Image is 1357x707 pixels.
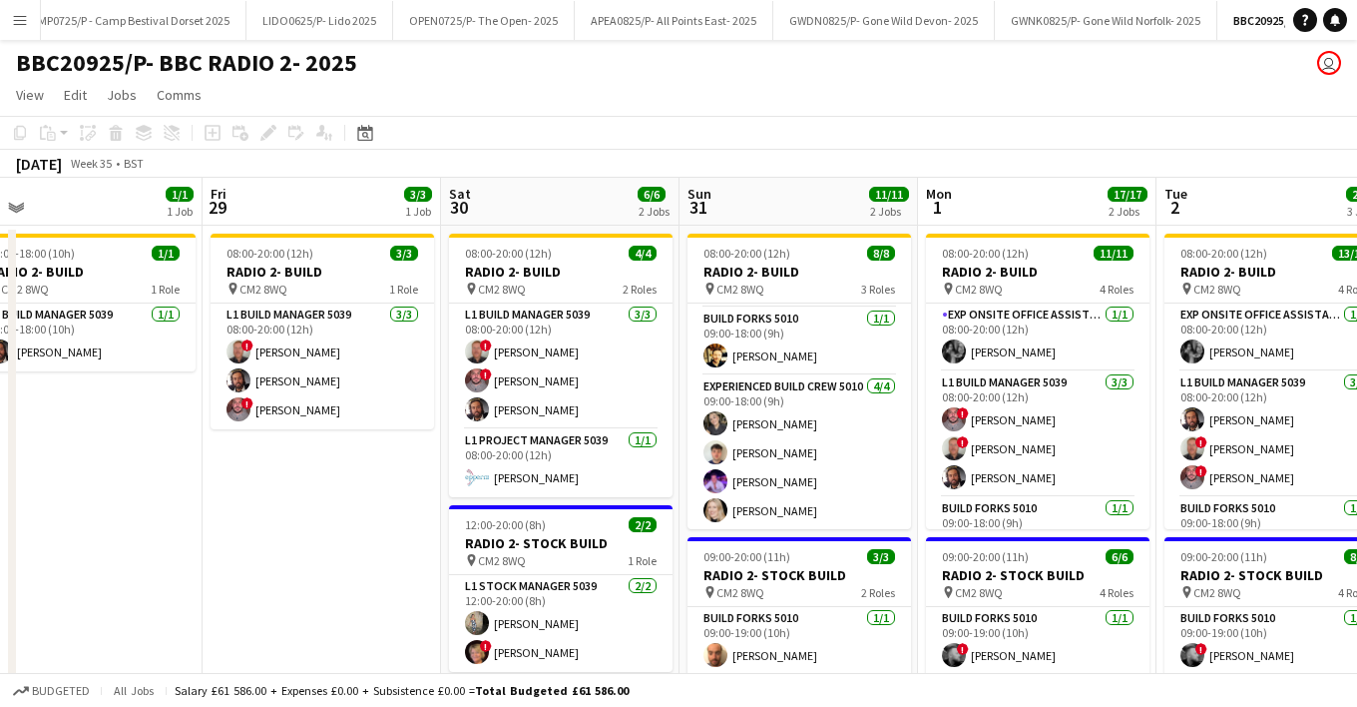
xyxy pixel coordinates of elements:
[867,549,895,564] span: 3/3
[684,196,711,219] span: 31
[167,204,193,219] div: 1 Job
[226,246,313,261] span: 08:00-20:00 (12h)
[926,185,952,203] span: Mon
[926,607,1149,675] app-card-role: Build Forks 50101/109:00-19:00 (10h)![PERSON_NAME]
[465,517,546,532] span: 12:00-20:00 (8h)
[1109,204,1146,219] div: 2 Jobs
[687,308,911,375] app-card-role: Build Forks 50101/109:00-18:00 (9h)[PERSON_NAME]
[16,154,62,174] div: [DATE]
[10,680,93,702] button: Budgeted
[1164,185,1187,203] span: Tue
[64,86,87,104] span: Edit
[1195,436,1207,448] span: !
[449,534,673,552] h3: RADIO 2- STOCK BUILD
[575,1,773,40] button: APEA0825/P- All Points East- 2025
[623,282,657,297] span: 2 Roles
[8,1,246,40] button: CAMP0725/P - Camp Bestival Dorset 2025
[480,640,492,652] span: !
[446,196,471,219] span: 30
[211,263,434,281] h3: RADIO 2- BUILD
[995,1,1217,40] button: GWNK0825/P- Gone Wild Norfolk- 2025
[861,585,895,600] span: 2 Roles
[926,497,1149,565] app-card-role: Build Forks 50101/109:00-18:00 (9h)
[867,246,895,261] span: 8/8
[157,86,202,104] span: Comms
[1,282,49,297] span: CM2 8WQ
[957,643,969,655] span: !
[393,1,575,40] button: OPEN0725/P- The Open- 2025
[449,304,673,429] app-card-role: L1 Build Manager 50393/308:00-20:00 (12h)![PERSON_NAME]![PERSON_NAME][PERSON_NAME]
[208,196,226,219] span: 29
[149,82,210,108] a: Comms
[8,82,52,108] a: View
[1317,51,1341,75] app-user-avatar: Grace Shorten
[926,263,1149,281] h3: RADIO 2- BUILD
[480,340,492,352] span: !
[1106,549,1133,564] span: 6/6
[211,234,434,429] app-job-card: 08:00-20:00 (12h)3/3RADIO 2- BUILD CM2 8WQ1 RoleL1 Build Manager 50393/308:00-20:00 (12h)![PERSON...
[478,282,526,297] span: CM2 8WQ
[1180,549,1267,564] span: 09:00-20:00 (11h)
[687,234,911,529] app-job-card: 08:00-20:00 (12h)8/8RADIO 2- BUILD CM2 8WQ3 Roles[PERSON_NAME][PERSON_NAME]![PERSON_NAME]Build Fo...
[110,683,158,698] span: All jobs
[449,575,673,672] app-card-role: L1 Stock Manager 50392/212:00-20:00 (8h)[PERSON_NAME]![PERSON_NAME]
[99,82,145,108] a: Jobs
[246,1,393,40] button: LIDO0625/P- Lido 2025
[175,683,629,698] div: Salary £61 586.00 + Expenses £0.00 + Subsistence £0.00 =
[955,282,1003,297] span: CM2 8WQ
[1180,246,1267,261] span: 08:00-20:00 (12h)
[703,549,790,564] span: 09:00-20:00 (11h)
[1193,282,1241,297] span: CM2 8WQ
[211,185,226,203] span: Fri
[405,204,431,219] div: 1 Job
[480,368,492,380] span: !
[703,246,790,261] span: 08:00-20:00 (12h)
[687,263,911,281] h3: RADIO 2- BUILD
[639,204,670,219] div: 2 Jobs
[475,683,629,698] span: Total Budgeted £61 586.00
[1193,585,1241,600] span: CM2 8WQ
[716,282,764,297] span: CM2 8WQ
[241,397,253,409] span: !
[629,517,657,532] span: 2/2
[465,246,552,261] span: 08:00-20:00 (12h)
[926,234,1149,529] app-job-card: 08:00-20:00 (12h)11/11RADIO 2- BUILD CM2 8WQ4 RolesExp Onsite Office Assistant 50121/108:00-20:00...
[66,156,116,171] span: Week 35
[926,566,1149,584] h3: RADIO 2- STOCK BUILD
[241,340,253,352] span: !
[957,407,969,419] span: !
[449,234,673,497] app-job-card: 08:00-20:00 (12h)4/4RADIO 2- BUILD CM2 8WQ2 RolesL1 Build Manager 50393/308:00-20:00 (12h)![PERSO...
[773,1,995,40] button: GWDN0825/P- Gone Wild Devon- 2025
[923,196,952,219] span: 1
[1100,585,1133,600] span: 4 Roles
[687,185,711,203] span: Sun
[389,282,418,297] span: 1 Role
[687,607,911,675] app-card-role: Build Forks 50101/109:00-19:00 (10h)[PERSON_NAME]
[957,436,969,448] span: !
[56,82,95,108] a: Edit
[166,187,194,202] span: 1/1
[16,86,44,104] span: View
[638,187,666,202] span: 6/6
[926,304,1149,371] app-card-role: Exp Onsite Office Assistant 50121/108:00-20:00 (12h)[PERSON_NAME]
[449,505,673,672] app-job-card: 12:00-20:00 (8h)2/2RADIO 2- STOCK BUILD CM2 8WQ1 RoleL1 Stock Manager 50392/212:00-20:00 (8h)[PER...
[16,48,357,78] h1: BBC20925/P- BBC RADIO 2- 2025
[1161,196,1187,219] span: 2
[687,375,911,530] app-card-role: Experienced Build Crew 50104/409:00-18:00 (9h)[PERSON_NAME][PERSON_NAME][PERSON_NAME][PERSON_NAME]
[870,204,908,219] div: 2 Jobs
[628,553,657,568] span: 1 Role
[449,429,673,497] app-card-role: L1 Project Manager 50391/108:00-20:00 (12h)[PERSON_NAME]
[124,156,144,171] div: BST
[239,282,287,297] span: CM2 8WQ
[390,246,418,261] span: 3/3
[955,585,1003,600] span: CM2 8WQ
[449,185,471,203] span: Sat
[687,566,911,584] h3: RADIO 2- STOCK BUILD
[926,371,1149,497] app-card-role: L1 Build Manager 50393/308:00-20:00 (12h)![PERSON_NAME]![PERSON_NAME][PERSON_NAME]
[861,282,895,297] span: 3 Roles
[151,282,180,297] span: 1 Role
[716,585,764,600] span: CM2 8WQ
[107,86,137,104] span: Jobs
